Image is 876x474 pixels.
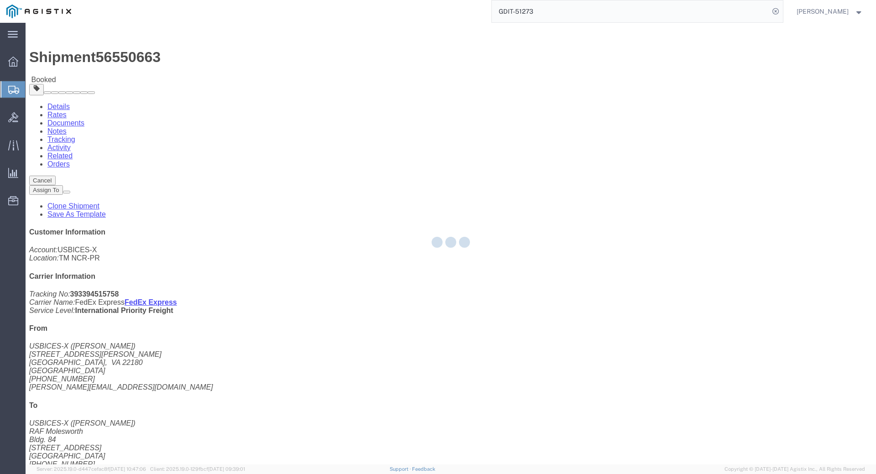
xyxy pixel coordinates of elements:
[390,466,412,472] a: Support
[109,466,146,472] span: [DATE] 10:47:06
[6,5,71,18] img: logo
[797,6,849,16] span: Stuart Packer
[492,0,769,22] input: Search for shipment number, reference number
[412,466,435,472] a: Feedback
[796,6,864,17] button: [PERSON_NAME]
[150,466,245,472] span: Client: 2025.19.0-129fbcf
[208,466,245,472] span: [DATE] 09:39:01
[725,465,865,473] span: Copyright © [DATE]-[DATE] Agistix Inc., All Rights Reserved
[36,466,146,472] span: Server: 2025.19.0-d447cefac8f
